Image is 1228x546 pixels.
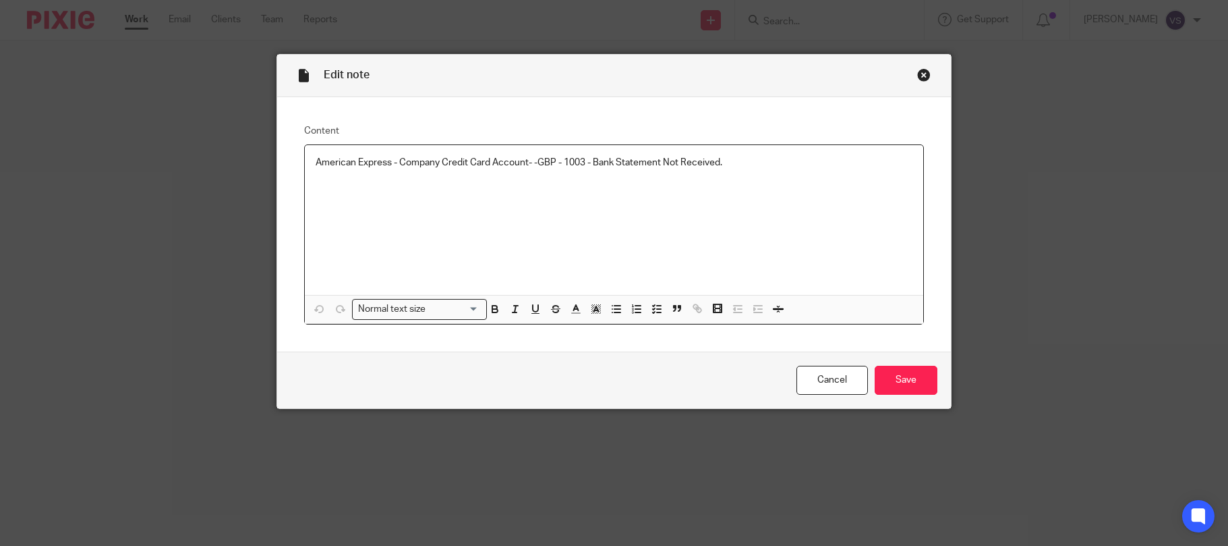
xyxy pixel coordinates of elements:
[355,302,429,317] span: Normal text size
[917,68,931,82] div: Close this dialog window
[430,302,479,317] input: Search for option
[796,366,868,395] a: Cancel
[352,299,487,320] div: Search for option
[875,366,937,395] input: Save
[324,70,370,80] span: Edit note
[316,156,913,169] p: American Express - Company Credit Card Account- -GBP - 1003 - Bank Statement Not Received.
[304,124,925,138] label: Content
